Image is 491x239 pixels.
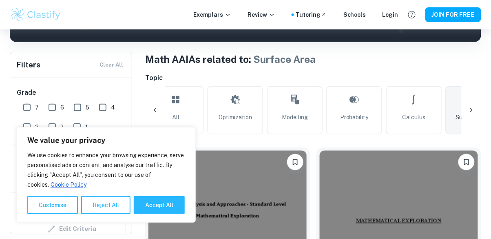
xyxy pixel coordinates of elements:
[219,113,252,122] span: Optimization
[27,196,78,214] button: Customise
[17,59,40,71] h6: Filters
[111,103,115,112] span: 4
[343,10,366,19] a: Schools
[145,52,481,67] h1: Math AA IAs related to:
[458,154,475,170] button: Please log in to bookmark exemplars
[340,113,369,122] span: Probability
[425,7,481,22] button: JOIN FOR FREE
[253,54,316,65] span: Surface Area
[86,103,89,112] span: 5
[145,73,481,83] h6: Topic
[85,123,88,132] span: 1
[10,7,62,23] img: Clastify logo
[60,123,64,132] span: 2
[296,10,327,19] a: Tutoring
[60,103,64,112] span: 6
[403,113,426,122] span: Calculus
[35,103,39,112] span: 7
[35,123,39,132] span: 3
[27,136,185,145] p: We value your privacy
[50,181,87,188] a: Cookie Policy
[134,196,185,214] button: Accept All
[383,10,398,19] a: Login
[81,196,130,214] button: Reject All
[248,10,275,19] p: Review
[17,219,126,239] div: Criteria filters are unavailable when searching by topic
[287,154,303,170] button: Please log in to bookmark exemplars
[172,113,179,122] span: All
[405,8,419,22] button: Help and Feedback
[282,113,308,122] span: Modelling
[17,88,126,98] h6: Grade
[27,150,185,190] p: We use cookies to enhance your browsing experience, serve personalised ads or content, and analys...
[193,10,231,19] p: Exemplars
[16,127,196,223] div: We value your privacy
